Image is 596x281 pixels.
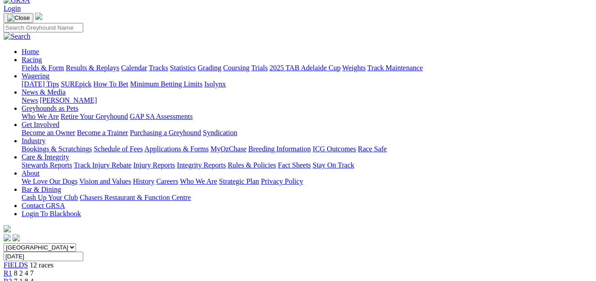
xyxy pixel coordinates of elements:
[22,64,64,72] a: Fields & Form
[203,129,237,136] a: Syndication
[156,177,178,185] a: Careers
[133,177,154,185] a: History
[22,161,592,169] div: Care & Integrity
[278,161,311,169] a: Fact Sheets
[79,177,131,185] a: Vision and Values
[22,48,39,55] a: Home
[248,145,311,153] a: Breeding Information
[180,177,217,185] a: Who We Are
[22,56,42,63] a: Racing
[261,177,303,185] a: Privacy Policy
[367,64,423,72] a: Track Maintenance
[13,234,20,241] img: twitter.svg
[35,13,42,20] img: logo-grsa-white.png
[22,194,78,201] a: Cash Up Your Club
[170,64,196,72] a: Statistics
[358,145,386,153] a: Race Safe
[22,96,38,104] a: News
[313,145,356,153] a: ICG Outcomes
[22,177,77,185] a: We Love Our Dogs
[149,64,168,72] a: Tracks
[251,64,268,72] a: Trials
[22,64,592,72] div: Racing
[14,269,34,277] span: 8 2 4 7
[219,177,259,185] a: Strategic Plan
[342,64,366,72] a: Weights
[22,121,59,128] a: Get Involved
[22,202,65,209] a: Contact GRSA
[130,129,201,136] a: Purchasing a Greyhound
[4,269,12,277] a: R1
[7,14,30,22] img: Close
[177,161,226,169] a: Integrity Reports
[66,64,119,72] a: Results & Replays
[22,88,66,96] a: News & Media
[269,64,341,72] a: 2025 TAB Adelaide Cup
[4,261,28,269] a: FIELDS
[61,80,91,88] a: SUREpick
[22,80,592,88] div: Wagering
[121,64,147,72] a: Calendar
[4,23,83,32] input: Search
[22,145,92,153] a: Bookings & Scratchings
[22,210,81,218] a: Login To Blackbook
[313,161,354,169] a: Stay On Track
[4,225,11,232] img: logo-grsa-white.png
[22,104,78,112] a: Greyhounds as Pets
[4,234,11,241] img: facebook.svg
[22,186,61,193] a: Bar & Dining
[4,32,31,41] img: Search
[22,96,592,104] div: News & Media
[223,64,250,72] a: Coursing
[94,80,129,88] a: How To Bet
[22,153,69,161] a: Care & Integrity
[133,161,175,169] a: Injury Reports
[22,72,49,80] a: Wagering
[74,161,131,169] a: Track Injury Rebate
[144,145,209,153] a: Applications & Forms
[80,194,191,201] a: Chasers Restaurant & Function Centre
[94,145,143,153] a: Schedule of Fees
[22,161,72,169] a: Stewards Reports
[77,129,128,136] a: Become a Trainer
[22,129,75,136] a: Become an Owner
[22,80,59,88] a: [DATE] Tips
[204,80,226,88] a: Isolynx
[198,64,221,72] a: Grading
[228,161,276,169] a: Rules & Policies
[211,145,246,153] a: MyOzChase
[22,194,592,202] div: Bar & Dining
[4,13,33,23] button: Toggle navigation
[40,96,97,104] a: [PERSON_NAME]
[22,137,45,145] a: Industry
[22,177,592,186] div: About
[30,261,54,269] span: 12 races
[22,129,592,137] div: Get Involved
[22,113,59,120] a: Who We Are
[22,145,592,153] div: Industry
[22,169,40,177] a: About
[4,252,83,261] input: Select date
[61,113,128,120] a: Retire Your Greyhound
[22,113,592,121] div: Greyhounds as Pets
[4,5,21,12] a: Login
[130,80,202,88] a: Minimum Betting Limits
[130,113,193,120] a: GAP SA Assessments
